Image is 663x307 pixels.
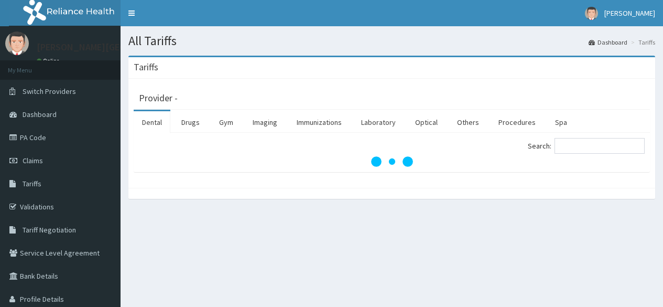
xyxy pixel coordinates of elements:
[5,31,29,55] img: User Image
[528,138,645,154] label: Search:
[628,38,655,47] li: Tariffs
[23,225,76,235] span: Tariff Negotiation
[371,141,413,183] svg: audio-loading
[23,110,57,119] span: Dashboard
[23,87,76,96] span: Switch Providers
[134,62,158,72] h3: Tariffs
[589,38,627,47] a: Dashboard
[37,57,62,65] a: Online
[134,111,170,133] a: Dental
[23,156,43,165] span: Claims
[139,93,178,103] h3: Provider -
[604,8,655,18] span: [PERSON_NAME]
[128,34,655,48] h1: All Tariffs
[555,138,645,154] input: Search:
[449,111,487,133] a: Others
[585,7,598,20] img: User Image
[244,111,286,133] a: Imaging
[173,111,208,133] a: Drugs
[211,111,242,133] a: Gym
[407,111,446,133] a: Optical
[37,43,192,52] p: [PERSON_NAME][GEOGRAPHIC_DATA]
[288,111,350,133] a: Immunizations
[23,179,41,188] span: Tariffs
[547,111,575,133] a: Spa
[353,111,404,133] a: Laboratory
[490,111,544,133] a: Procedures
